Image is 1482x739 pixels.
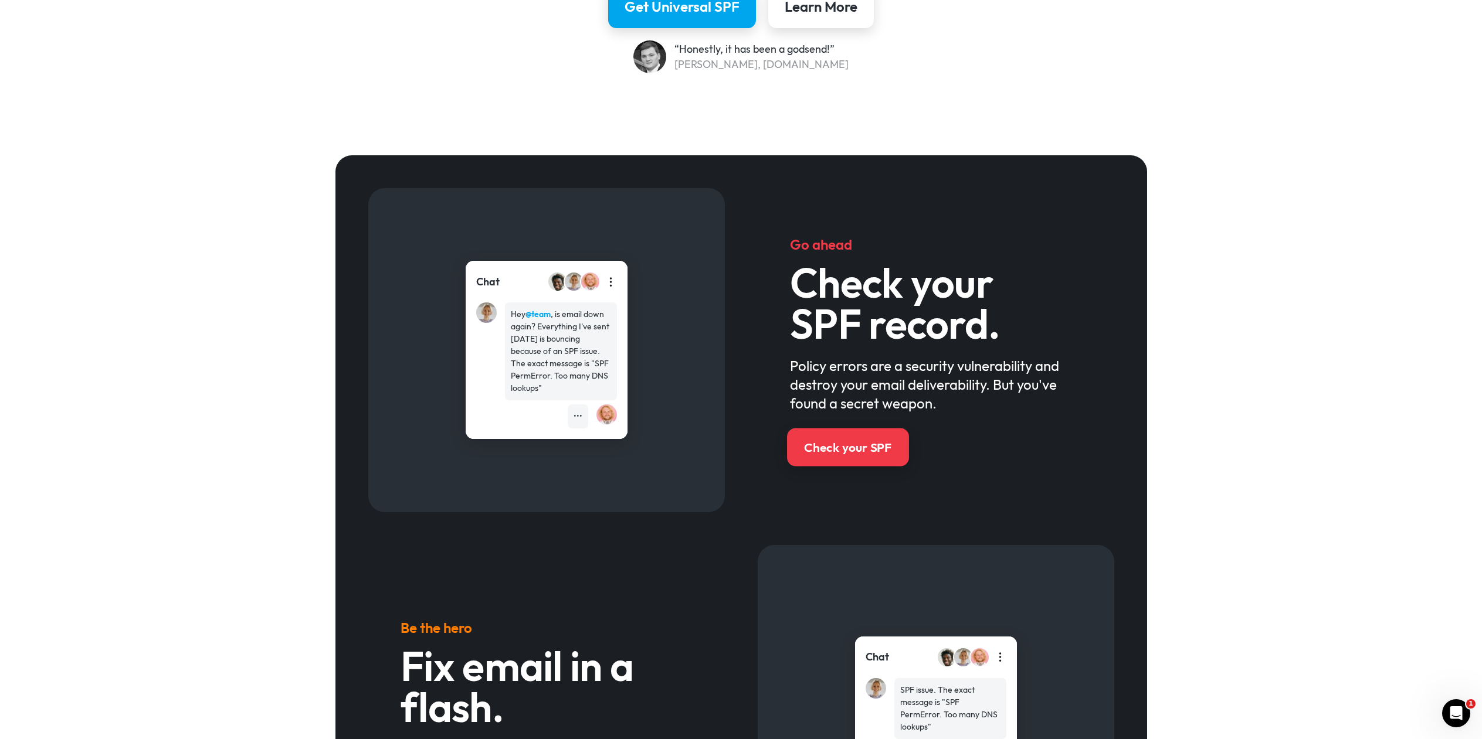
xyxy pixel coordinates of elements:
span: 1 [1466,699,1476,709]
iframe: Intercom live chat [1442,699,1470,727]
div: Policy errors are a security vulnerability and destroy your email deliverability. But you've foun... [790,356,1081,413]
div: Check your SPF [804,439,891,456]
div: [PERSON_NAME], [DOMAIN_NAME] [674,57,849,72]
div: SPF issue. The exact message is "SPF PermError. Too many DNS lookups" [900,684,1001,733]
h5: Go ahead [790,235,1081,254]
h3: Fix email in a flash. [401,645,692,727]
div: “Honestly, it has been a godsend!” [674,42,849,57]
div: Hey , is email down again? Everything I've sent [DATE] is bouncing because of an SPF issue. The e... [511,308,611,394]
div: Chat [866,649,889,665]
a: Check your SPF [787,428,909,466]
h5: Be the hero [401,618,692,637]
strong: @team [525,309,551,319]
div: ••• [574,410,582,423]
h3: Check your SPF record. [790,262,1081,344]
div: Chat [476,274,500,290]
